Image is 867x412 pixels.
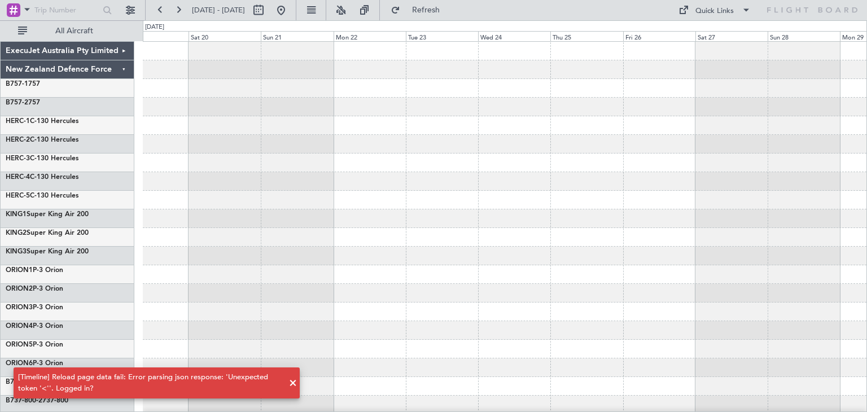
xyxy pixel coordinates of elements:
[386,1,453,19] button: Refresh
[673,1,756,19] button: Quick Links
[6,155,30,162] span: HERC-3
[29,27,119,35] span: All Aircraft
[6,192,78,199] a: HERC-5C-130 Hercules
[406,31,478,41] div: Tue 23
[334,31,406,41] div: Mon 22
[6,248,89,255] a: KING3Super King Air 200
[6,286,33,292] span: ORION2
[6,230,27,236] span: KING2
[402,6,450,14] span: Refresh
[261,31,333,41] div: Sun 21
[695,31,768,41] div: Sat 27
[6,81,28,87] span: B757-1
[6,304,63,311] a: ORION3P-3 Orion
[6,323,33,330] span: ORION4
[6,99,28,106] span: B757-2
[18,372,283,394] div: [Timeline] Reload page data fail: Error parsing json response: 'Unexpected token '<''. Logged in?
[768,31,840,41] div: Sun 28
[6,267,63,274] a: ORION1P-3 Orion
[6,174,30,181] span: HERC-4
[6,286,63,292] a: ORION2P-3 Orion
[6,323,63,330] a: ORION4P-3 Orion
[6,211,27,218] span: KING1
[6,137,78,143] a: HERC-2C-130 Hercules
[12,22,122,40] button: All Aircraft
[6,155,78,162] a: HERC-3C-130 Hercules
[34,2,99,19] input: Trip Number
[116,31,189,41] div: Fri 19
[695,6,734,17] div: Quick Links
[145,23,164,32] div: [DATE]
[6,230,89,236] a: KING2Super King Air 200
[6,267,33,274] span: ORION1
[6,248,27,255] span: KING3
[6,192,30,199] span: HERC-5
[6,341,33,348] span: ORION5
[478,31,550,41] div: Wed 24
[623,31,695,41] div: Fri 26
[189,31,261,41] div: Sat 20
[6,99,40,106] a: B757-2757
[6,341,63,348] a: ORION5P-3 Orion
[6,137,30,143] span: HERC-2
[6,174,78,181] a: HERC-4C-130 Hercules
[6,304,33,311] span: ORION3
[6,211,89,218] a: KING1Super King Air 200
[550,31,623,41] div: Thu 25
[6,118,30,125] span: HERC-1
[192,5,245,15] span: [DATE] - [DATE]
[6,81,40,87] a: B757-1757
[6,118,78,125] a: HERC-1C-130 Hercules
